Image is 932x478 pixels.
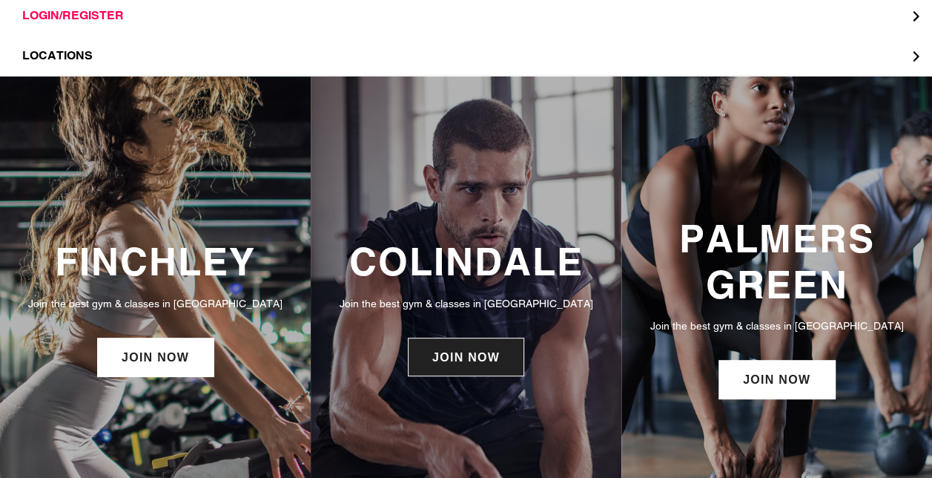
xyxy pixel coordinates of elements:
[325,295,607,312] p: Join the best gym & classes in [GEOGRAPHIC_DATA]
[15,239,296,284] h3: FINCHLEY
[22,8,124,23] span: LOGIN/REGISTER
[325,239,607,284] h3: COLINDALE
[15,295,296,312] p: Join the best gym & classes in [GEOGRAPHIC_DATA]
[22,48,93,63] span: LOCATIONS
[408,338,524,376] a: JOIN NOW: Colindale Membership
[97,338,214,376] a: JOIN NOW: Finchley Membership
[636,216,917,307] h3: PALMERS GREEN
[718,360,835,399] a: JOIN NOW: Palmers Green Membership
[636,318,917,334] p: Join the best gym & classes in [GEOGRAPHIC_DATA]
